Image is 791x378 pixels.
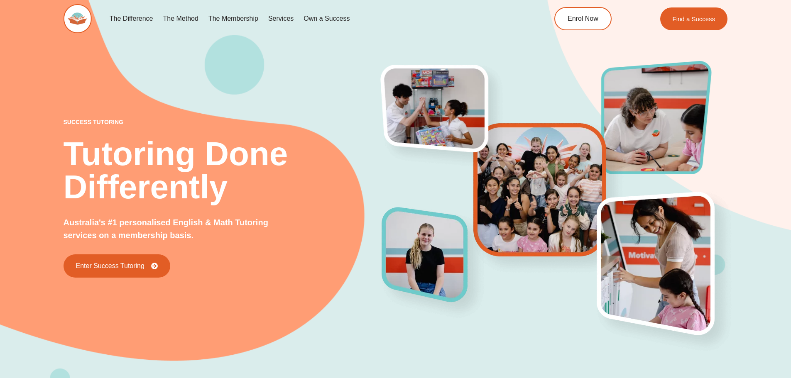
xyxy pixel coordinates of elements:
p: success tutoring [64,119,382,125]
h2: Tutoring Done Differently [64,137,382,204]
a: Find a Success [660,7,728,30]
a: The Difference [105,9,158,28]
a: Enrol Now [554,7,612,30]
a: The Method [158,9,203,28]
p: Australia's #1 personalised English & Math Tutoring services on a membership basis. [64,216,296,242]
a: Own a Success [299,9,355,28]
span: Enrol Now [568,15,598,22]
nav: Menu [105,9,517,28]
span: Find a Success [673,16,715,22]
a: Enter Success Tutoring [64,254,170,278]
a: The Membership [203,9,263,28]
span: Enter Success Tutoring [76,263,144,269]
a: Services [263,9,299,28]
